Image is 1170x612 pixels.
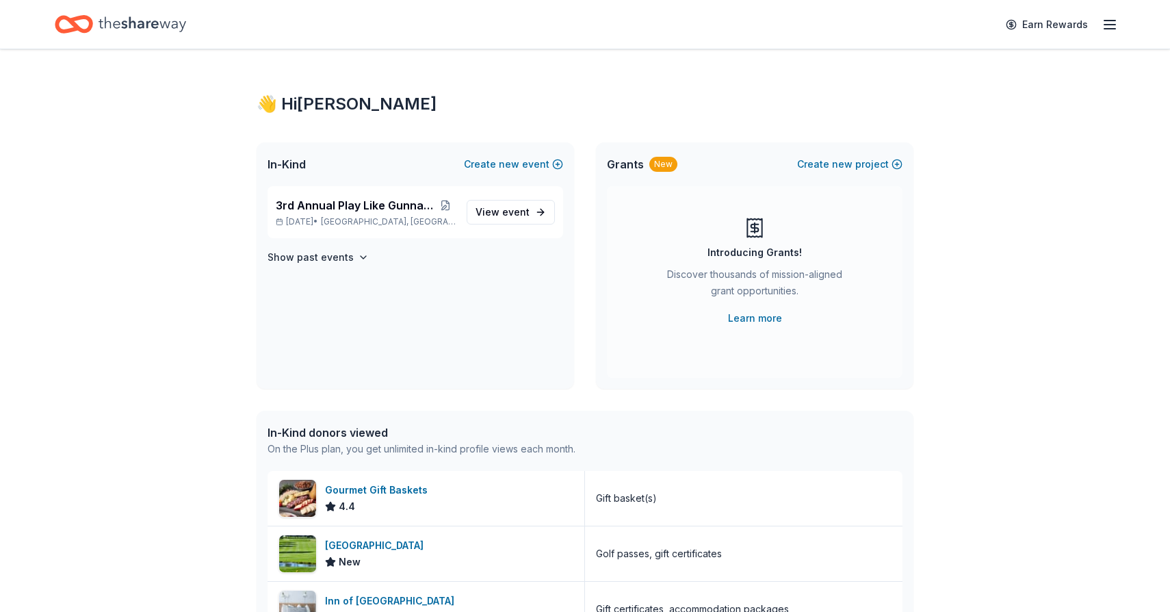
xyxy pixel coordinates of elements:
[268,441,575,457] div: On the Plus plan, you get unlimited in-kind profile views each month.
[596,490,657,507] div: Gift basket(s)
[257,93,913,115] div: 👋 Hi [PERSON_NAME]
[832,156,853,173] span: new
[268,249,369,266] button: Show past events
[321,216,456,227] span: [GEOGRAPHIC_DATA], [GEOGRAPHIC_DATA]
[649,157,677,172] div: New
[268,424,575,441] div: In-Kind donors viewed
[339,554,361,570] span: New
[325,537,429,554] div: [GEOGRAPHIC_DATA]
[467,200,555,225] a: View event
[998,12,1096,37] a: Earn Rewards
[268,249,354,266] h4: Show past events
[596,546,722,562] div: Golf passes, gift certificates
[339,498,355,515] span: 4.4
[797,156,902,173] button: Createnewproject
[55,8,186,40] a: Home
[502,206,530,218] span: event
[279,535,316,572] img: Image for Lebanon Valley Golf Course
[607,156,644,173] span: Grants
[279,480,316,517] img: Image for Gourmet Gift Baskets
[325,593,460,609] div: Inn of [GEOGRAPHIC_DATA]
[464,156,563,173] button: Createnewevent
[728,310,782,327] a: Learn more
[276,197,436,214] span: 3rd Annual Play Like Gunnar Golf Outing
[268,156,306,173] span: In-Kind
[476,204,530,220] span: View
[707,244,802,261] div: Introducing Grants!
[662,266,848,305] div: Discover thousands of mission-aligned grant opportunities.
[325,482,433,498] div: Gourmet Gift Baskets
[499,156,519,173] span: new
[276,216,456,227] p: [DATE] •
